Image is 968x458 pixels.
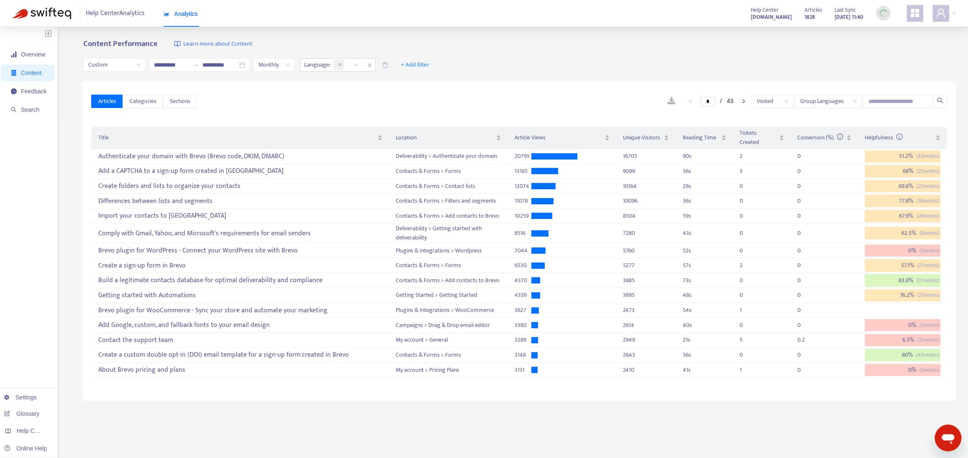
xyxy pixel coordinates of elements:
div: 0 [797,350,814,360]
span: ( 31 votes) [917,335,939,345]
div: 29 s [682,182,726,191]
div: 0 [740,229,756,238]
span: ( 21 votes) [917,261,939,270]
span: search [11,107,17,113]
a: Settings [4,394,37,401]
div: 56 s [682,167,726,176]
span: Article Views [515,133,603,142]
a: Learn more about Content [174,39,252,49]
div: Getting started with Automations [98,288,382,302]
div: 5 [740,335,756,345]
button: Categories [123,95,163,108]
td: My account > Pricing Plans [389,363,508,378]
div: Create folders and lists to organize your contacts [98,179,382,193]
span: Unique Visitors [623,133,662,142]
div: 8504 [623,211,669,221]
td: Campaigns > Drag & Drop email editor [389,318,508,333]
th: Location [389,127,508,149]
a: Glossary [4,410,39,417]
td: Contacts & Forms > Forms [389,348,508,363]
div: 69.6 % [865,180,940,193]
th: Reading Time [676,127,733,149]
span: swap-right [192,62,199,68]
td: Contacts & Forms > Contact lists [389,179,508,194]
div: 77.8 % [865,195,940,207]
div: 0 [797,167,814,176]
span: ( 37 votes) [916,276,939,285]
span: Articles [804,5,822,15]
div: Contact the support team [98,333,382,347]
div: 3627 [515,306,531,315]
div: 83.8 % [865,274,940,287]
span: search [937,97,943,104]
div: 90 s [682,152,726,161]
div: 43 s [682,229,726,238]
div: Authenticate your domain with Brevo (Brevo code, DKIM, DMARC) [98,149,382,163]
span: Content [21,69,41,76]
div: 3380 [515,321,531,330]
div: 0 [797,229,814,238]
div: 1 [740,306,756,315]
div: 68 % [865,165,940,178]
li: Previous Page [684,96,697,106]
button: right [737,96,750,106]
span: Custom [88,59,141,71]
span: Title [98,133,375,142]
div: 0 % [865,364,940,376]
span: delete [382,62,388,68]
span: Categories [129,97,156,106]
td: Contacts & Forms > Add contacts to Brevo [389,273,508,288]
div: 6530 [515,261,531,270]
div: Build a legitimate contacts database for optimal deliverability and compliance [98,273,382,287]
div: 0 [797,276,814,285]
td: Plugins & Integrations > WooCommerce [389,303,508,318]
button: left [684,96,697,106]
div: 3148 [515,350,531,360]
div: 8516 [515,229,531,238]
td: Deliverability > Getting started with deliverability [389,224,508,243]
span: Sections [169,97,190,106]
div: Brevo plugin for WordPress - Connect your WordPress site with Brevo [98,244,382,257]
li: 1/43 [700,96,733,106]
li: Next Page [737,96,750,106]
div: 0 [740,211,756,221]
span: ( 21 votes) [917,291,939,300]
span: ( 2 votes) [919,321,939,330]
span: Analytics [164,10,198,17]
span: Overview [21,51,45,58]
a: Online Help [4,445,47,452]
span: right [741,99,746,104]
span: message [11,88,17,94]
td: Contacts & Forms > Forms [389,164,508,179]
th: Title [91,127,389,149]
div: 0 [797,365,814,375]
span: Tickets Created [740,129,777,147]
div: 80 % [865,349,940,361]
div: 0 [740,182,756,191]
img: image-link [174,41,181,47]
div: 0 [797,182,814,191]
div: 40 s [682,321,726,330]
div: 0 [740,276,756,285]
span: left [688,99,693,104]
div: 10164 [623,182,669,191]
span: signal [11,51,17,57]
div: 21 s [682,335,726,345]
span: Group Languages [800,95,857,108]
iframe: Button to launch messaging window, conversation in progress [935,425,961,451]
div: 2949 [623,335,669,345]
span: to [192,62,199,68]
span: close [364,60,375,70]
td: Contacts & Forms > Add contacts to Brevo [389,209,508,224]
div: 0 [797,306,814,315]
div: 2614 [623,321,669,330]
div: About Brevo pricing and plans [98,363,382,377]
div: Add a CAPTCHA to a sign-up form created in [GEOGRAPHIC_DATA] [98,165,382,178]
img: Swifteq [13,8,71,19]
div: 62.5 % [865,227,940,239]
div: 7044 [515,246,531,255]
td: Getting Started > Getting Started [389,288,508,303]
div: 0 [740,350,756,360]
span: Search [21,106,39,113]
strong: [DOMAIN_NAME] [751,13,792,22]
